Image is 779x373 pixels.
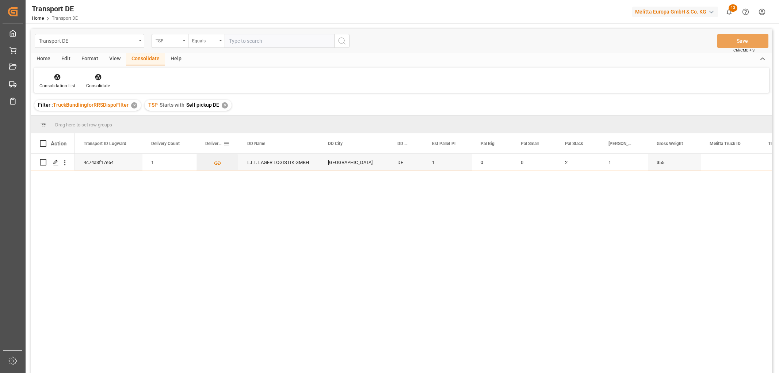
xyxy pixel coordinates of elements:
[31,53,56,65] div: Home
[131,102,137,109] div: ✕
[142,154,196,171] div: 1
[75,154,142,171] div: 4c74a3f17e54
[53,102,129,108] span: TruckBundlingforRRSDispoFIlter
[423,154,472,171] div: 1
[717,34,768,48] button: Save
[151,141,180,146] span: Delivery Count
[521,141,539,146] span: Pal Small
[39,36,136,45] div: Transport DE
[648,154,701,171] div: 355
[126,53,165,65] div: Consolidate
[39,83,75,89] div: Consolidation List
[165,53,187,65] div: Help
[608,141,633,146] span: [PERSON_NAME]
[160,102,184,108] span: Starts with
[481,141,494,146] span: Pal Big
[55,122,112,127] span: Drag here to set row groups
[104,53,126,65] div: View
[76,53,104,65] div: Format
[222,102,228,109] div: ✕
[397,141,408,146] span: DD Country
[328,141,343,146] span: DD City
[152,34,188,48] button: open menu
[38,102,53,108] span: Filter :
[192,36,217,44] div: Equals
[238,154,319,171] div: L.I.T. LAGER LOGISTIK GMBH
[657,141,683,146] span: Gross Weight
[600,154,648,171] div: 1
[389,154,423,171] div: DE
[565,141,583,146] span: Pal Stack
[35,34,144,48] button: open menu
[733,47,755,53] span: Ctrl/CMD + S
[32,3,78,14] div: Transport DE
[729,4,737,12] span: 13
[86,83,110,89] div: Consolidate
[156,36,180,44] div: TSP
[148,102,158,108] span: TSP
[319,154,389,171] div: [GEOGRAPHIC_DATA]
[205,141,223,146] span: Delivery List
[472,154,512,171] div: 0
[512,154,556,171] div: 0
[51,140,66,147] div: Action
[334,34,350,48] button: search button
[432,141,455,146] span: Est Pallet Pl
[56,53,76,65] div: Edit
[632,7,718,17] div: Melitta Europa GmbH & Co. KG
[737,4,754,20] button: Help Center
[721,4,737,20] button: show 13 new notifications
[32,16,44,21] a: Home
[84,141,126,146] span: Transport ID Logward
[31,154,75,171] div: Press SPACE to select this row.
[186,102,219,108] span: Self pickup DE
[225,34,334,48] input: Type to search
[556,154,600,171] div: 2
[710,141,741,146] span: Melitta Truck ID
[188,34,225,48] button: open menu
[632,5,721,19] button: Melitta Europa GmbH & Co. KG
[247,141,265,146] span: DD Name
